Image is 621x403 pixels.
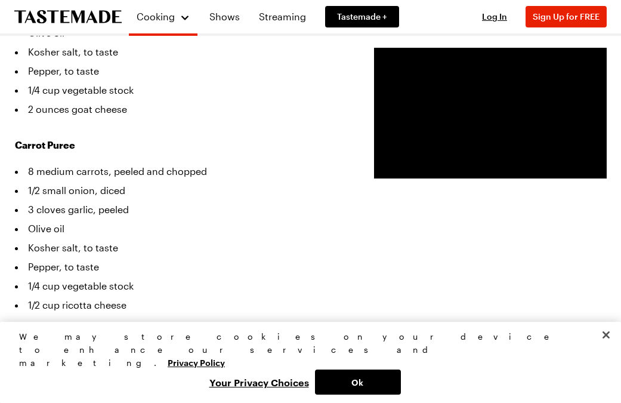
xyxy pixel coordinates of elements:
[136,5,190,29] button: Cooking
[15,162,350,181] li: 8 medium carrots, peeled and chopped
[15,42,350,61] li: Kosher salt, to taste
[168,356,225,368] a: More information about your privacy, opens in a new tab
[15,200,350,219] li: 3 cloves garlic, peeled
[14,10,122,24] a: To Tastemade Home Page
[315,370,401,395] button: Ok
[15,181,350,200] li: 1/2 small onion, diced
[482,11,507,21] span: Log In
[526,6,607,27] button: Sign Up for FREE
[325,6,399,27] a: Tastemade +
[593,322,619,348] button: Close
[337,11,387,23] span: Tastemade +
[15,219,350,238] li: Olive oil
[19,330,592,395] div: Privacy
[15,296,350,315] li: 1/2 cup ricotta cheese
[203,370,315,395] button: Your Privacy Choices
[15,138,350,152] h3: Carrot Puree
[15,100,350,119] li: 2 ounces goat cheese
[15,257,350,276] li: Pepper, to taste
[15,238,350,257] li: Kosher salt, to taste
[19,330,592,370] div: We may store cookies on your device to enhance our services and marketing.
[374,48,607,179] video-js: Video Player
[137,11,175,22] span: Cooking
[471,11,518,23] button: Log In
[533,11,600,21] span: Sign Up for FREE
[15,276,350,296] li: 1/4 cup vegetable stock
[15,61,350,81] li: Pepper, to taste
[15,81,350,100] li: 1/4 cup vegetable stock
